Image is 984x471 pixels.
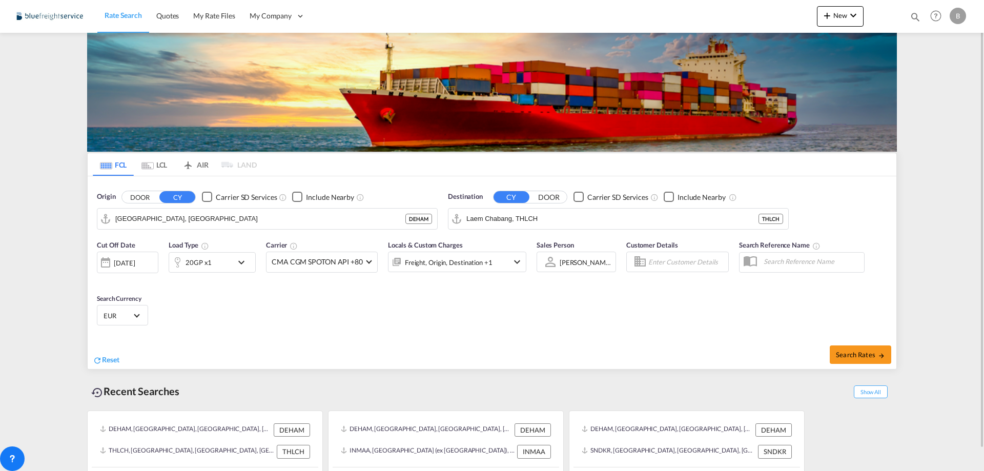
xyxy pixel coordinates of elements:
[648,254,725,270] input: Enter Customer Details
[93,153,257,176] md-pagination-wrapper: Use the left and right arrow keys to navigate between tabs
[626,241,678,249] span: Customer Details
[817,6,864,27] button: icon-plus 400-fgNewicon-chevron-down
[97,272,105,286] md-datepicker: Select
[559,255,613,270] md-select: Sales Person: Bastian Milke
[182,159,194,167] md-icon: icon-airplane
[97,209,437,229] md-input-container: Hamburg, DEHAM
[100,445,274,458] div: THLCH, Laem Chabang, Thailand, South East Asia, Asia Pacific
[582,423,753,437] div: DEHAM, Hamburg, Germany, Western Europe, Europe
[100,423,271,437] div: DEHAM, Hamburg, Germany, Western Europe, Europe
[104,311,132,320] span: EUR
[758,214,783,224] div: THLCH
[159,191,195,203] button: CY
[755,423,792,437] div: DEHAM
[97,252,158,273] div: [DATE]
[274,423,310,437] div: DEHAM
[854,385,888,398] span: Show All
[466,211,758,227] input: Search by Port
[836,351,885,359] span: Search Rates
[405,255,493,270] div: Freight Origin Destination Factory Stuffing
[910,11,921,27] div: icon-magnify
[531,191,567,203] button: DOOR
[169,252,256,273] div: 20GP x1icon-chevron-down
[277,445,310,458] div: THLCH
[115,211,405,227] input: Search by Port
[587,192,648,202] div: Carrier SD Services
[758,445,792,458] div: SNDKR
[388,241,463,249] span: Locals & Custom Charges
[927,7,950,26] div: Help
[292,192,354,202] md-checkbox: Checkbox No Ink
[169,241,209,249] span: Load Type
[175,153,216,176] md-tab-item: AIR
[93,356,102,365] md-icon: icon-refresh
[448,192,483,202] span: Destination
[388,252,526,272] div: Freight Origin Destination Factory Stuffingicon-chevron-down
[87,33,897,152] img: LCL+%26+FCL+BACKGROUND.png
[91,386,104,399] md-icon: icon-backup-restore
[102,355,119,364] span: Reset
[356,193,364,201] md-icon: Unchecked: Ignores neighbouring ports when fetching rates.Checked : Includes neighbouring ports w...
[134,153,175,176] md-tab-item: LCL
[15,5,85,28] img: 9097ab40c0d911ee81d80fb7ec8da167.JPG
[821,9,833,22] md-icon: icon-plus 400-fg
[812,242,821,250] md-icon: Your search will be saved by the below given name
[235,256,253,269] md-icon: icon-chevron-down
[448,209,788,229] md-input-container: Laem Chabang, THLCH
[186,255,212,270] div: 20GP x1
[87,380,183,403] div: Recent Searches
[739,241,821,249] span: Search Reference Name
[216,192,277,202] div: Carrier SD Services
[950,8,966,24] div: B
[758,254,864,269] input: Search Reference Name
[560,258,665,267] div: [PERSON_NAME] [PERSON_NAME]
[927,7,945,25] span: Help
[910,11,921,23] md-icon: icon-magnify
[517,445,551,458] div: INMAA
[650,193,659,201] md-icon: Unchecked: Search for CY (Container Yard) services for all selected carriers.Checked : Search for...
[97,295,141,302] span: Search Currency
[93,153,134,176] md-tab-item: FCL
[202,192,277,202] md-checkbox: Checkbox No Ink
[114,258,135,268] div: [DATE]
[102,308,142,323] md-select: Select Currency: € EUREuro
[664,192,726,202] md-checkbox: Checkbox No Ink
[511,256,523,268] md-icon: icon-chevron-down
[494,191,529,203] button: CY
[341,445,515,458] div: INMAA, Chennai (ex Madras), India, Indian Subcontinent, Asia Pacific
[88,176,896,369] div: Origin DOOR CY Checkbox No InkUnchecked: Search for CY (Container Yard) services for all selected...
[537,241,574,249] span: Sales Person
[573,192,648,202] md-checkbox: Checkbox No Ink
[341,423,512,437] div: DEHAM, Hamburg, Germany, Western Europe, Europe
[847,9,859,22] md-icon: icon-chevron-down
[279,193,287,201] md-icon: Unchecked: Search for CY (Container Yard) services for all selected carriers.Checked : Search for...
[97,241,135,249] span: Cut Off Date
[201,242,209,250] md-icon: icon-information-outline
[272,257,363,267] span: CMA CGM SPOTON API +80
[193,11,235,20] span: My Rate Files
[678,192,726,202] div: Include Nearby
[156,11,179,20] span: Quotes
[250,11,292,21] span: My Company
[821,11,859,19] span: New
[830,345,891,364] button: Search Ratesicon-arrow-right
[97,192,115,202] span: Origin
[306,192,354,202] div: Include Nearby
[266,241,298,249] span: Carrier
[122,191,158,203] button: DOOR
[515,423,551,437] div: DEHAM
[93,355,119,366] div: icon-refreshReset
[105,11,142,19] span: Rate Search
[729,193,737,201] md-icon: Unchecked: Ignores neighbouring ports when fetching rates.Checked : Includes neighbouring ports w...
[582,445,755,458] div: SNDKR, Dakar, Senegal, Western Africa, Africa
[290,242,298,250] md-icon: The selected Trucker/Carrierwill be displayed in the rate results If the rates are from another f...
[405,214,432,224] div: DEHAM
[878,352,885,359] md-icon: icon-arrow-right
